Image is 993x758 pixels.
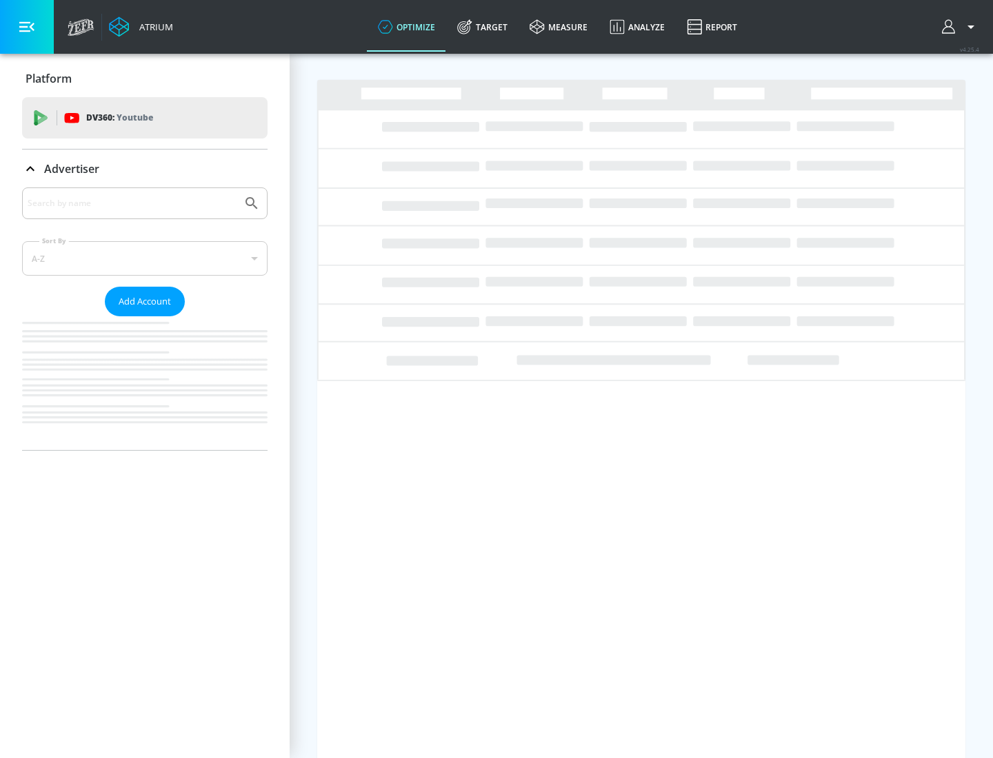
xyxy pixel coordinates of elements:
span: v 4.25.4 [960,45,979,53]
a: measure [519,2,599,52]
div: Advertiser [22,187,268,450]
div: Platform [22,59,268,98]
a: Analyze [599,2,676,52]
a: Atrium [109,17,173,37]
div: Advertiser [22,150,268,188]
p: Advertiser [44,161,99,176]
a: optimize [367,2,446,52]
p: DV360: [86,110,153,125]
nav: list of Advertiser [22,316,268,450]
a: Target [446,2,519,52]
button: Add Account [105,287,185,316]
div: A-Z [22,241,268,276]
span: Add Account [119,294,171,309]
a: Report [676,2,748,52]
label: Sort By [39,236,69,245]
p: Youtube [117,110,153,125]
div: Atrium [134,21,173,33]
div: DV360: Youtube [22,97,268,139]
p: Platform [26,71,72,86]
input: Search by name [28,194,237,212]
